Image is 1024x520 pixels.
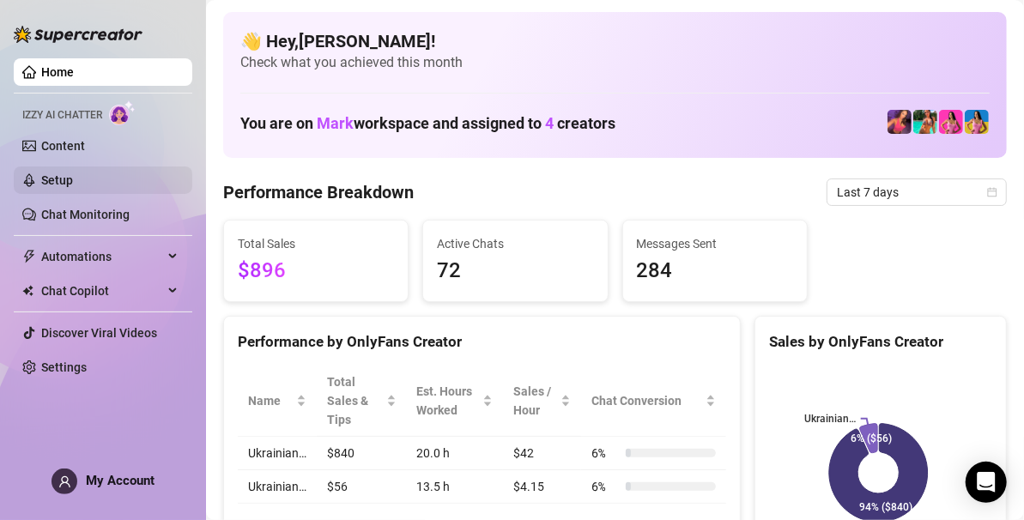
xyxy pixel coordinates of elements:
span: Chat Conversion [591,391,702,410]
th: Chat Conversion [581,366,726,437]
img: Ukrainian [939,110,963,134]
td: 13.5 h [407,470,504,504]
td: $56 [317,470,407,504]
img: logo-BBDzfeDw.svg [14,26,142,43]
td: $840 [317,437,407,470]
div: Est. Hours Worked [417,382,480,420]
span: Name [248,391,293,410]
span: 284 [637,255,793,287]
span: Sales / Hour [513,382,557,420]
div: Sales by OnlyFans Creator [769,330,992,354]
span: Chat Copilot [41,277,163,305]
span: thunderbolt [22,250,36,263]
div: Open Intercom Messenger [966,462,1007,503]
h1: You are on workspace and assigned to creators [240,114,615,133]
span: Automations [41,243,163,270]
span: user [58,475,71,488]
img: Alexa [888,110,912,134]
a: Discover Viral Videos [41,326,157,340]
th: Total Sales & Tips [317,366,407,437]
a: Settings [41,360,87,374]
td: Ukrainian… [238,470,317,504]
img: Chat Copilot [22,285,33,297]
a: Content [41,139,85,153]
span: calendar [987,187,997,197]
span: Messages Sent [637,234,793,253]
span: 6 % [591,444,619,463]
span: $896 [238,255,394,287]
img: Alexa [913,110,937,134]
a: Chat Monitoring [41,208,130,221]
span: 72 [437,255,593,287]
span: 6 % [591,477,619,496]
span: Active Chats [437,234,593,253]
span: Izzy AI Chatter [22,107,102,124]
th: Name [238,366,317,437]
span: My Account [86,473,155,488]
text: Ukrainian… [804,413,856,425]
span: Total Sales & Tips [327,372,383,429]
span: Last 7 days [837,179,997,205]
a: Home [41,65,74,79]
span: 4 [545,114,554,132]
span: Mark [317,114,354,132]
th: Sales / Hour [503,366,581,437]
td: Ukrainian… [238,437,317,470]
div: Performance by OnlyFans Creator [238,330,726,354]
img: AI Chatter [109,100,136,125]
td: $4.15 [503,470,581,504]
td: 20.0 h [407,437,504,470]
a: Setup [41,173,73,187]
td: $42 [503,437,581,470]
span: Total Sales [238,234,394,253]
h4: 👋 Hey, [PERSON_NAME] ! [240,29,990,53]
img: Ukrainian [965,110,989,134]
h4: Performance Breakdown [223,180,414,204]
span: Check what you achieved this month [240,53,990,72]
